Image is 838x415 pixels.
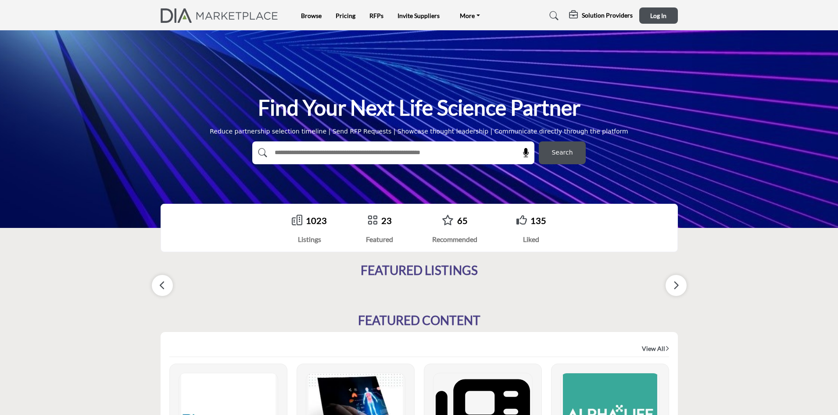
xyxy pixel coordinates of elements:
a: Pricing [336,12,355,19]
span: Search [552,148,573,157]
button: Log In [639,7,678,24]
a: RFPs [369,12,383,19]
a: Browse [301,12,322,19]
span: Log In [650,12,666,19]
div: Solution Providers [569,11,633,21]
a: View All [642,344,669,353]
h1: Find Your Next Life Science Partner [258,94,580,121]
div: Featured [366,234,393,245]
div: Listings [292,234,327,245]
h5: Solution Providers [582,11,633,19]
h2: FEATURED CONTENT [358,313,480,328]
a: 65 [457,215,468,226]
a: Go to Recommended [442,215,454,227]
div: Recommended [432,234,477,245]
a: 1023 [306,215,327,226]
a: 23 [381,215,392,226]
a: 135 [530,215,546,226]
a: Invite Suppliers [398,12,440,19]
a: More [454,10,486,22]
img: Site Logo [161,8,283,23]
h2: FEATURED LISTINGS [361,263,478,278]
a: Search [541,9,564,23]
i: Go to Liked [516,215,527,225]
button: Search [539,141,586,164]
div: Reduce partnership selection timeline | Send RFP Requests | Showcase thought leadership | Communi... [210,127,628,136]
div: Liked [516,234,546,245]
a: Go to Featured [367,215,378,227]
